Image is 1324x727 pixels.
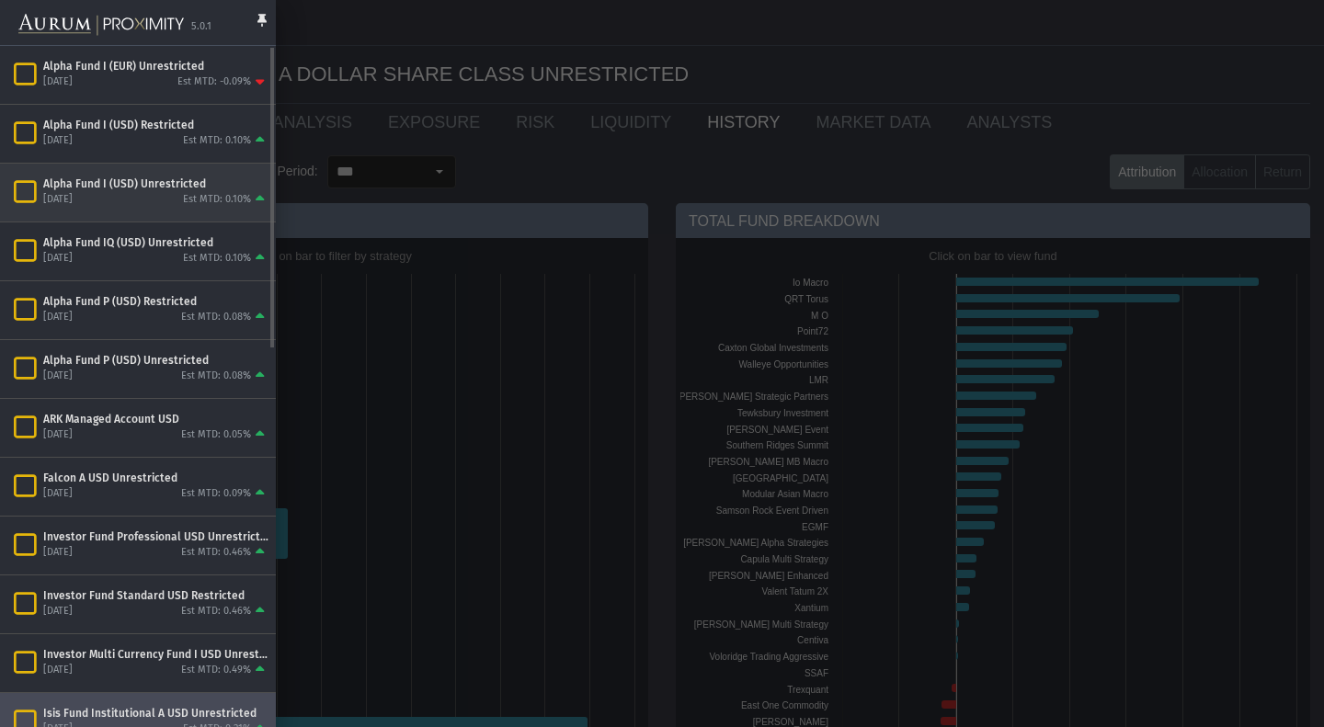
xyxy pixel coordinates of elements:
[43,118,268,132] div: Alpha Fund I (USD) Restricted
[43,428,73,442] div: [DATE]
[181,428,251,442] div: Est MTD: 0.05%
[43,546,73,560] div: [DATE]
[183,252,251,266] div: Est MTD: 0.10%
[177,75,251,89] div: Est MTD: -0.09%
[181,369,251,383] div: Est MTD: 0.08%
[43,294,268,309] div: Alpha Fund P (USD) Restricted
[43,647,268,662] div: Investor Multi Currency Fund I USD Unrestricted
[43,487,73,501] div: [DATE]
[43,193,73,207] div: [DATE]
[191,20,211,34] div: 5.0.1
[18,5,184,45] img: Aurum-Proximity%20white.svg
[43,176,268,191] div: Alpha Fund I (USD) Unrestricted
[43,59,268,74] div: Alpha Fund I (EUR) Unrestricted
[43,311,73,324] div: [DATE]
[43,369,73,383] div: [DATE]
[181,664,251,677] div: Est MTD: 0.49%
[43,664,73,677] div: [DATE]
[43,471,268,485] div: Falcon A USD Unrestricted
[183,193,251,207] div: Est MTD: 0.10%
[43,235,268,250] div: Alpha Fund IQ (USD) Unrestricted
[183,134,251,148] div: Est MTD: 0.10%
[43,529,268,544] div: Investor Fund Professional USD Unrestricted
[181,487,251,501] div: Est MTD: 0.09%
[43,706,268,721] div: Isis Fund Institutional A USD Unrestricted
[43,412,268,426] div: ARK Managed Account USD
[43,353,268,368] div: Alpha Fund P (USD) Unrestricted
[181,546,251,560] div: Est MTD: 0.46%
[181,311,251,324] div: Est MTD: 0.08%
[43,134,73,148] div: [DATE]
[181,605,251,619] div: Est MTD: 0.46%
[43,588,268,603] div: Investor Fund Standard USD Restricted
[43,605,73,619] div: [DATE]
[43,75,73,89] div: [DATE]
[43,252,73,266] div: [DATE]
